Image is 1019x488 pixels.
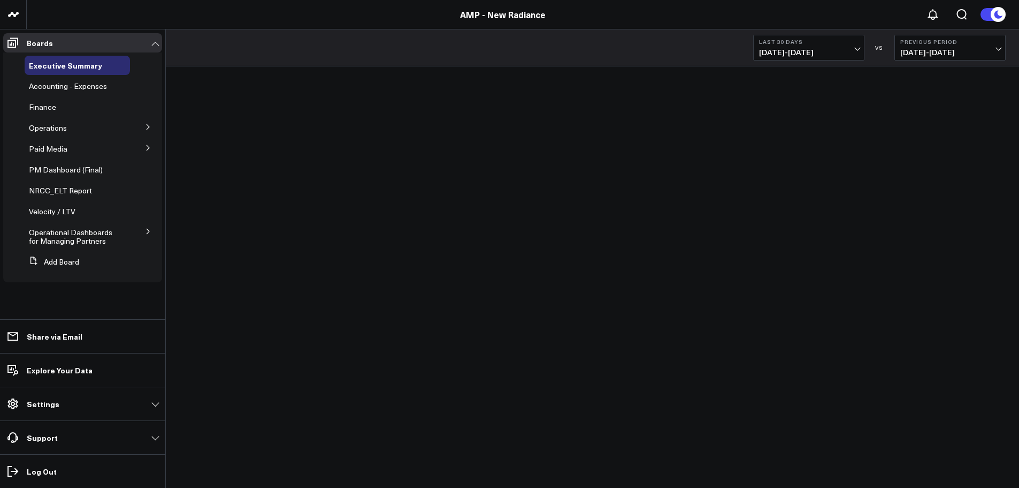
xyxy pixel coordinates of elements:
[27,332,82,341] p: Share via Email
[27,433,58,442] p: Support
[27,39,53,47] p: Boards
[3,462,162,481] a: Log Out
[900,48,1000,57] span: [DATE] - [DATE]
[29,123,67,133] span: Operations
[29,228,121,245] a: Operational Dashboards for Managing Partners
[29,82,107,91] a: Accounting - Expenses
[29,144,67,154] span: Paid Media
[29,185,92,196] span: NRCC_ELT Report
[29,207,75,216] a: Velocity / LTV
[29,81,107,91] span: Accounting - Expenses
[29,124,67,132] a: Operations
[753,35,864,61] button: Last 30 Days[DATE]-[DATE]
[900,39,1000,45] b: Previous Period
[894,35,1006,61] button: Previous Period[DATE]-[DATE]
[29,206,75,216] span: Velocity / LTV
[29,102,56,112] span: Finance
[460,9,546,20] a: AMP - New Radiance
[27,400,59,408] p: Settings
[29,164,103,175] span: PM Dashboard (Final)
[29,166,103,174] a: PM Dashboard (Final)
[29,227,112,246] span: Operational Dashboards for Managing Partners
[759,48,859,57] span: [DATE] - [DATE]
[759,39,859,45] b: Last 30 Days
[29,145,67,153] a: Paid Media
[25,252,79,272] button: Add Board
[870,44,889,51] div: VS
[29,60,102,71] span: Executive Summary
[27,366,93,374] p: Explore Your Data
[29,186,92,195] a: NRCC_ELT Report
[27,467,57,476] p: Log Out
[29,103,56,111] a: Finance
[29,61,102,70] a: Executive Summary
